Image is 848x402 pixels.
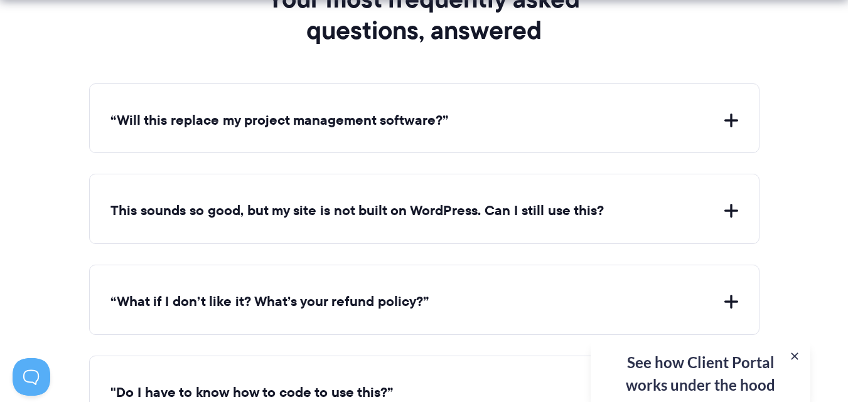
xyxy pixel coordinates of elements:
button: This sounds so good, but my site is not built on WordPress. Can I still use this? [110,201,738,221]
button: “What if I don’t like it? What’s your refund policy?” [110,292,738,312]
iframe: Toggle Customer Support [13,358,50,396]
button: “Will this replace my project management software?” [110,111,738,130]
